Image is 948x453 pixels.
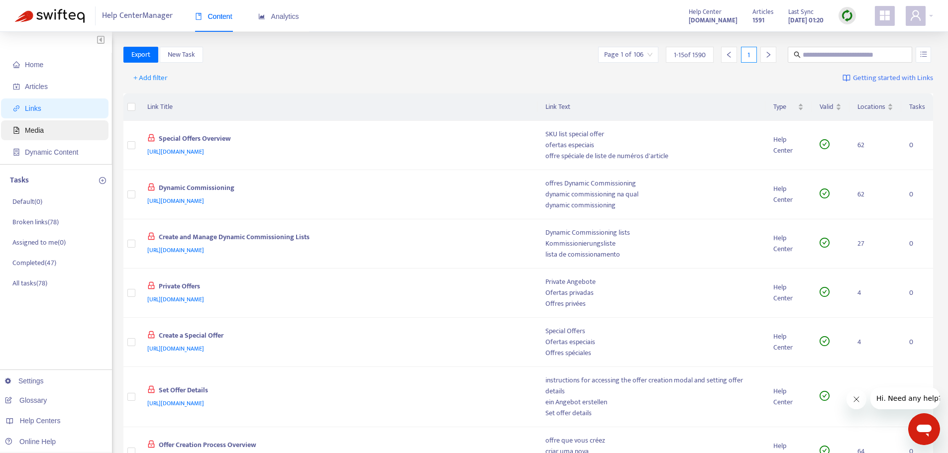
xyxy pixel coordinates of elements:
[99,177,106,184] span: plus-circle
[5,396,47,404] a: Glossary
[195,12,232,20] span: Content
[545,298,757,309] div: Offres privées
[147,440,526,453] div: Offer Creation Process Overview
[147,398,204,408] span: [URL][DOMAIN_NAME]
[820,139,830,149] span: check-circle
[901,367,933,427] td: 0
[545,189,757,200] div: dynamic commissioning na qual
[689,15,737,26] strong: [DOMAIN_NAME]
[147,330,526,343] div: Create a Special Offer
[147,245,204,255] span: [URL][DOMAIN_NAME]
[537,93,765,121] th: Link Text
[689,14,737,26] a: [DOMAIN_NAME]
[843,74,850,82] img: image-link
[901,219,933,269] td: 0
[6,7,72,15] span: Hi. Need any help?
[147,182,526,195] div: Dynamic Commissioning
[12,217,59,227] p: Broken links ( 78 )
[545,129,757,140] div: SKU list special offer
[147,344,204,354] span: [URL][DOMAIN_NAME]
[849,367,901,427] td: 34
[820,287,830,297] span: check-circle
[545,227,757,238] div: Dynamic Commissioning lists
[901,93,933,121] th: Tasks
[773,386,804,408] div: Help Center
[849,121,901,170] td: 62
[773,183,804,205] div: Help Center
[901,269,933,318] td: 0
[147,133,526,146] div: Special Offers Overview
[147,147,204,157] span: [URL][DOMAIN_NAME]
[765,93,812,121] th: Type
[102,6,173,25] span: Help Center Manager
[13,149,20,156] span: container
[545,140,757,151] div: ofertas especiais
[846,389,866,409] iframe: Close message
[820,391,830,401] span: check-circle
[5,377,44,385] a: Settings
[726,51,733,58] span: left
[901,318,933,367] td: 0
[545,276,757,287] div: Private Angebote
[545,408,757,419] div: Set offer details
[812,93,849,121] th: Valid
[674,50,706,60] span: 1 - 15 of 1590
[258,12,299,20] span: Analytics
[820,238,830,248] span: check-circle
[147,281,526,294] div: Private Offers
[689,6,722,17] span: Help Center
[857,101,885,112] span: Locations
[25,104,41,112] span: Links
[773,233,804,255] div: Help Center
[131,49,150,60] span: Export
[820,101,834,112] span: Valid
[147,232,155,240] span: lock
[147,440,155,448] span: lock
[545,287,757,298] div: Ofertas privadas
[147,232,526,245] div: Create and Manage Dynamic Commissioning Lists
[147,281,155,289] span: lock
[870,387,940,409] iframe: Message from company
[920,51,927,58] span: unordered-list
[788,15,824,26] strong: [DATE] 01:20
[545,326,757,337] div: Special Offers
[25,126,44,134] span: Media
[908,413,940,445] iframe: Button to launch messaging window
[258,13,265,20] span: area-chart
[545,200,757,211] div: dynamic commissioning
[133,72,168,84] span: + Add filter
[545,178,757,189] div: offres Dynamic Commissioning
[849,269,901,318] td: 4
[20,417,61,425] span: Help Centers
[545,238,757,249] div: Kommissionierungsliste
[160,47,203,63] button: New Task
[12,196,42,207] p: Default ( 0 )
[853,73,933,84] span: Getting started with Links
[147,385,526,398] div: Set Offer Details
[849,318,901,367] td: 4
[545,151,757,162] div: offre spéciale de liste de numéros d'article
[879,9,891,21] span: appstore
[147,183,155,191] span: lock
[25,83,48,91] span: Articles
[12,258,56,268] p: Completed ( 47 )
[752,15,764,26] strong: 1591
[545,348,757,359] div: Offres spéciales
[12,237,66,248] p: Assigned to me ( 0 )
[15,9,85,23] img: Swifteq
[820,188,830,198] span: check-circle
[910,9,922,21] span: user
[13,61,20,68] span: home
[168,49,195,60] span: New Task
[843,70,933,86] a: Getting started with Links
[773,101,796,112] span: Type
[901,170,933,219] td: 0
[147,196,204,206] span: [URL][DOMAIN_NAME]
[794,51,801,58] span: search
[849,170,901,219] td: 62
[147,331,155,339] span: lock
[820,336,830,346] span: check-circle
[123,47,158,63] button: Export
[773,282,804,304] div: Help Center
[10,175,29,186] p: Tasks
